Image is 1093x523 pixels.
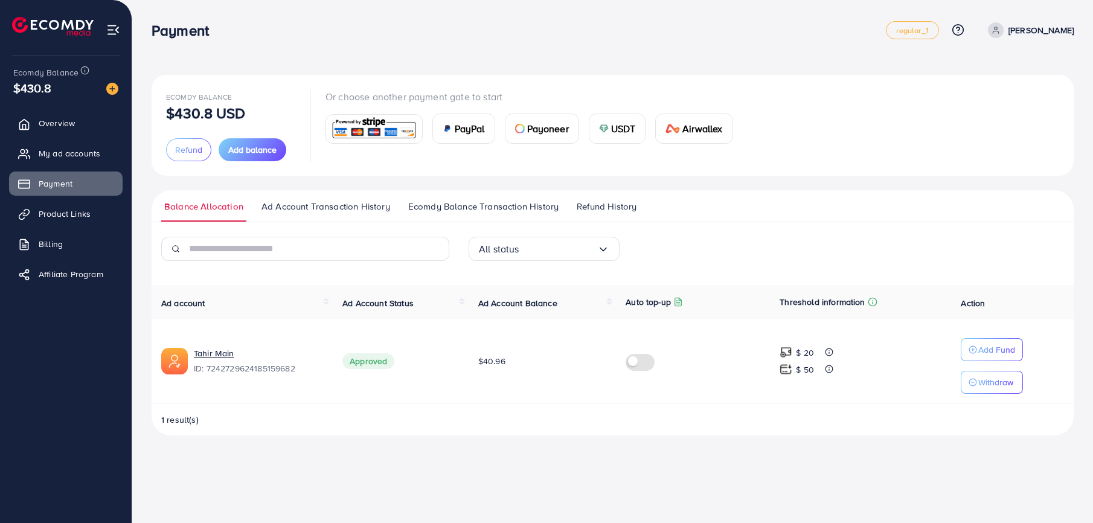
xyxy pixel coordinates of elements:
a: cardPayPal [432,114,495,144]
span: Refund History [577,200,636,213]
img: card [515,124,525,133]
h3: Payment [152,22,219,39]
span: Ad Account Status [342,297,414,309]
img: menu [106,23,120,37]
p: Withdraw [978,375,1013,390]
a: regular_1 [886,21,938,39]
iframe: Chat [1042,469,1084,514]
span: Overview [39,117,75,129]
span: Refund [175,144,202,156]
span: $430.8 [13,79,51,97]
img: card [330,116,418,142]
span: Ad account [161,297,205,309]
div: Search for option [469,237,620,261]
span: Payoneer [527,121,569,136]
span: Action [961,297,985,309]
span: $40.96 [478,355,505,367]
span: Ad Account Transaction History [261,200,390,213]
a: Tahir Main [194,347,323,359]
img: card [665,124,680,133]
img: top-up amount [780,346,792,359]
img: card [443,124,452,133]
span: Ecomdy Balance [13,66,79,79]
button: Add balance [219,138,286,161]
p: $ 20 [796,345,814,360]
a: cardAirwallex [655,114,732,144]
img: image [106,83,118,95]
div: <span class='underline'>Tahir Main</span></br>7242729624185159682 [194,347,323,375]
span: Ad Account Balance [478,297,557,309]
span: USDT [611,121,636,136]
a: My ad accounts [9,141,123,165]
span: All status [479,240,519,258]
a: Payment [9,172,123,196]
img: ic-ads-acc.e4c84228.svg [161,348,188,374]
span: My ad accounts [39,147,100,159]
span: PayPal [455,121,485,136]
button: Add Fund [961,338,1023,361]
button: Withdraw [961,371,1023,394]
a: cardUSDT [589,114,646,144]
a: Product Links [9,202,123,226]
a: cardPayoneer [505,114,579,144]
span: Airwallex [682,121,722,136]
p: Auto top-up [626,295,671,309]
button: Refund [166,138,211,161]
span: 1 result(s) [161,414,199,426]
span: Ecomdy Balance [166,92,232,102]
span: Affiliate Program [39,268,103,280]
img: logo [12,17,94,36]
a: Overview [9,111,123,135]
span: ID: 7242729624185159682 [194,362,323,374]
span: Balance Allocation [164,200,243,213]
img: card [599,124,609,133]
p: $ 50 [796,362,814,377]
img: top-up amount [780,363,792,376]
span: Add balance [228,144,277,156]
input: Search for option [519,240,597,258]
span: Approved [342,353,394,369]
span: Product Links [39,208,91,220]
span: regular_1 [896,27,928,34]
span: Ecomdy Balance Transaction History [408,200,559,213]
span: Payment [39,178,72,190]
p: Threshold information [780,295,865,309]
p: Or choose another payment gate to start [325,89,743,104]
a: card [325,114,423,144]
span: Billing [39,238,63,250]
p: Add Fund [978,342,1015,357]
a: Affiliate Program [9,262,123,286]
p: $430.8 USD [166,106,246,120]
a: Billing [9,232,123,256]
